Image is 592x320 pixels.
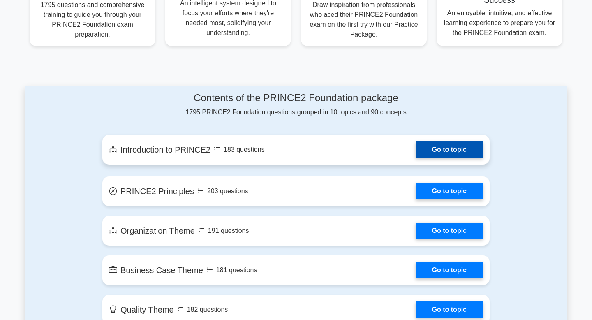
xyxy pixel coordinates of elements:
a: Go to topic [416,301,483,318]
a: Go to topic [416,223,483,239]
a: Go to topic [416,183,483,199]
a: Go to topic [416,262,483,278]
h4: Contents of the PRINCE2 Foundation package [102,92,490,104]
div: 1795 PRINCE2 Foundation questions grouped in 10 topics and 90 concepts [102,92,490,117]
p: An enjoyable, intuitive, and effective learning experience to prepare you for the PRINCE2 Foundat... [443,8,556,38]
a: Go to topic [416,141,483,158]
